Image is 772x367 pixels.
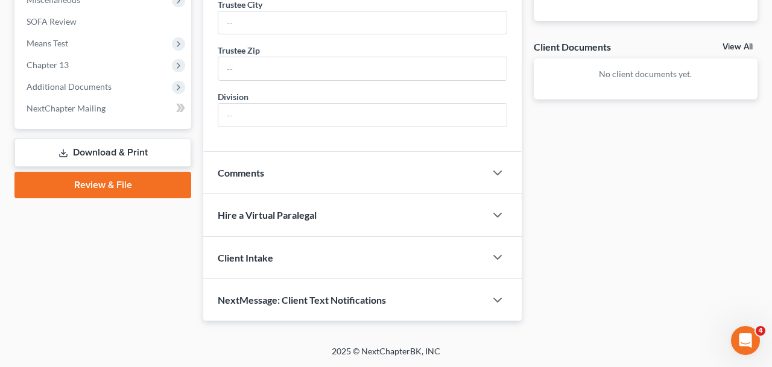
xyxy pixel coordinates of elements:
[218,44,260,57] div: Trustee Zip
[218,104,507,127] input: --
[42,345,730,367] div: 2025 © NextChapterBK, INC
[27,103,106,113] span: NextChapter Mailing
[218,11,507,34] input: --
[731,326,760,355] iframe: Intercom live chat
[218,294,386,306] span: NextMessage: Client Text Notifications
[218,167,264,178] span: Comments
[17,11,191,33] a: SOFA Review
[14,172,191,198] a: Review & File
[723,43,753,51] a: View All
[27,16,77,27] span: SOFA Review
[534,40,611,53] div: Client Documents
[218,57,507,80] input: --
[756,326,765,336] span: 4
[27,81,112,92] span: Additional Documents
[218,90,248,103] div: Division
[27,60,69,70] span: Chapter 13
[27,38,68,48] span: Means Test
[543,68,748,80] p: No client documents yet.
[218,252,273,263] span: Client Intake
[17,98,191,119] a: NextChapter Mailing
[218,209,317,221] span: Hire a Virtual Paralegal
[14,139,191,167] a: Download & Print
